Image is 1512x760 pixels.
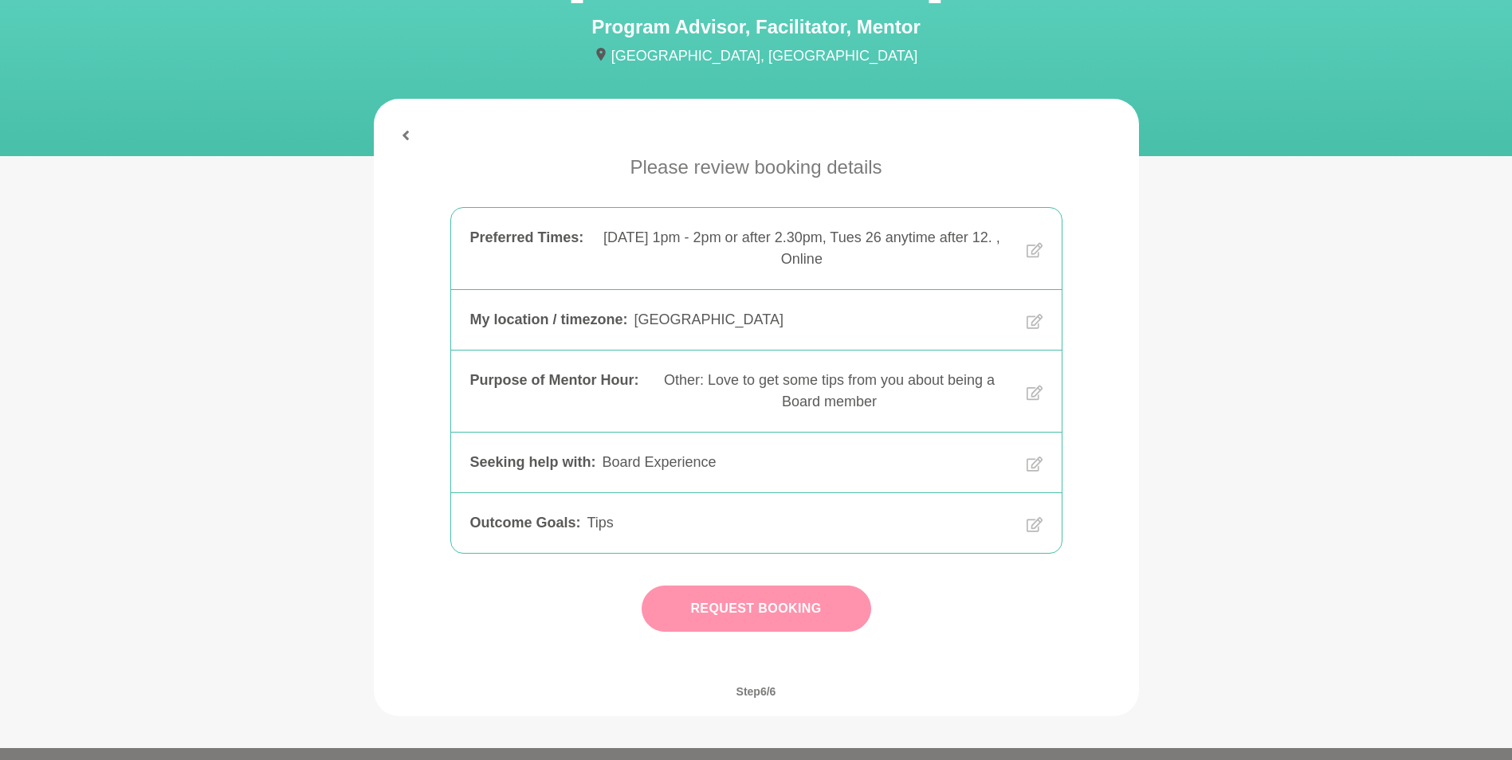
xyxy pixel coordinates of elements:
[642,586,871,632] button: Request Booking
[634,309,1014,331] div: [GEOGRAPHIC_DATA]
[470,227,584,270] div: Preferred Times :
[603,452,1014,473] div: Board Experience
[590,227,1013,270] div: [DATE] 1pm - 2pm or after 2.30pm, Tues 26 anytime after 12. , Online
[470,512,581,534] div: Outcome Goals :
[646,370,1014,413] div: Other: Love to get some tips from you about being a Board member
[374,15,1139,39] h4: Program Advisor, Facilitator, Mentor
[717,667,795,716] span: Step 6 / 6
[630,153,882,182] p: Please review booking details
[587,512,1014,534] div: Tips
[470,370,639,413] div: Purpose of Mentor Hour :
[470,452,596,473] div: Seeking help with :
[374,45,1139,67] p: [GEOGRAPHIC_DATA], [GEOGRAPHIC_DATA]
[470,309,628,331] div: My location / timezone :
